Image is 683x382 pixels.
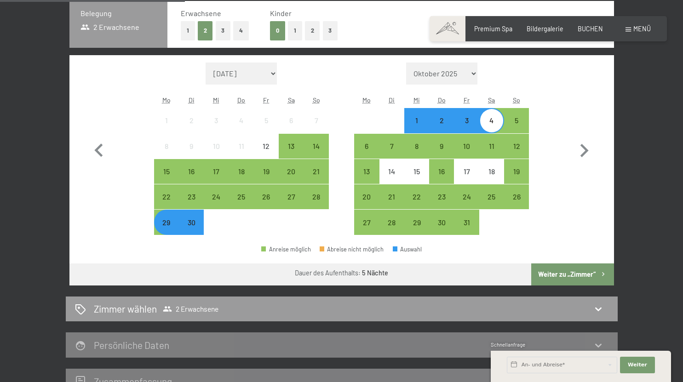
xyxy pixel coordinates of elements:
[261,246,311,252] div: Anreise möglich
[304,159,328,184] div: Sun Sep 21 2025
[454,210,479,234] div: Anreise möglich
[455,143,478,165] div: 10
[280,143,303,165] div: 13
[229,159,254,184] div: Anreise möglich
[504,184,529,209] div: Sun Oct 26 2025
[379,210,404,234] div: Anreise möglich
[491,342,525,348] span: Schnellanfrage
[180,219,203,242] div: 30
[429,108,454,133] div: Anreise möglich
[179,159,204,184] div: Anreise möglich
[313,96,320,104] abbr: Sonntag
[504,108,529,133] div: Anreise möglich
[154,134,179,159] div: Mon Sep 08 2025
[230,168,253,191] div: 18
[154,108,179,133] div: Mon Sep 01 2025
[404,134,429,159] div: Anreise möglich
[504,184,529,209] div: Anreise möglich
[362,96,371,104] abbr: Montag
[254,159,279,184] div: Fri Sep 19 2025
[354,184,379,209] div: Mon Oct 20 2025
[455,168,478,191] div: 17
[379,134,404,159] div: Tue Oct 07 2025
[355,219,378,242] div: 27
[379,159,404,184] div: Anreise nicht möglich
[255,117,278,140] div: 5
[254,108,279,133] div: Fri Sep 05 2025
[198,21,213,40] button: 2
[393,246,422,252] div: Auswahl
[454,159,479,184] div: Anreise nicht möglich
[180,168,203,191] div: 16
[304,159,328,184] div: Anreise möglich
[505,143,528,165] div: 12
[180,143,203,165] div: 9
[304,168,327,191] div: 21
[323,21,338,40] button: 3
[429,134,454,159] div: Thu Oct 09 2025
[279,159,304,184] div: Anreise möglich
[430,168,453,191] div: 16
[474,25,512,33] a: Premium Spa
[429,134,454,159] div: Anreise möglich
[379,210,404,234] div: Tue Oct 28 2025
[179,159,204,184] div: Tue Sep 16 2025
[280,117,303,140] div: 6
[154,108,179,133] div: Anreise nicht möglich
[488,96,495,104] abbr: Samstag
[263,96,269,104] abbr: Freitag
[480,143,503,165] div: 11
[279,134,304,159] div: Anreise möglich
[229,134,254,159] div: Anreise nicht möglich
[380,219,403,242] div: 28
[479,159,504,184] div: Sat Oct 18 2025
[504,159,529,184] div: Sun Oct 19 2025
[571,63,597,235] button: Nächster Monat
[362,269,388,277] b: 5 Nächte
[254,134,279,159] div: Anreise nicht möglich
[155,168,178,191] div: 15
[255,143,278,165] div: 12
[454,184,479,209] div: Anreise möglich
[513,96,520,104] abbr: Sonntag
[505,193,528,216] div: 26
[405,117,428,140] div: 1
[229,134,254,159] div: Thu Sep 11 2025
[180,117,203,140] div: 2
[404,108,429,133] div: Wed Oct 01 2025
[304,184,328,209] div: Anreise möglich
[205,193,228,216] div: 24
[216,21,231,40] button: 3
[155,143,178,165] div: 8
[379,184,404,209] div: Tue Oct 21 2025
[380,168,403,191] div: 14
[464,96,470,104] abbr: Freitag
[454,108,479,133] div: Anreise möglich
[205,143,228,165] div: 10
[633,25,651,33] span: Menü
[279,108,304,133] div: Sat Sep 06 2025
[480,117,503,140] div: 4
[429,159,454,184] div: Thu Oct 16 2025
[204,159,229,184] div: Wed Sep 17 2025
[154,159,179,184] div: Mon Sep 15 2025
[154,210,179,234] div: Mon Sep 29 2025
[413,96,420,104] abbr: Mittwoch
[179,134,204,159] div: Tue Sep 09 2025
[179,134,204,159] div: Anreise nicht möglich
[179,184,204,209] div: Tue Sep 23 2025
[179,184,204,209] div: Anreise möglich
[504,134,529,159] div: Anreise möglich
[254,159,279,184] div: Anreise möglich
[270,9,292,17] span: Kinder
[80,22,140,32] span: 2 Erwachsene
[229,108,254,133] div: Thu Sep 04 2025
[305,21,320,40] button: 2
[304,134,328,159] div: Anreise möglich
[405,219,428,242] div: 29
[204,108,229,133] div: Anreise nicht möglich
[94,339,169,351] h2: Persönliche Daten
[404,210,429,234] div: Anreise möglich
[288,21,302,40] button: 1
[230,193,253,216] div: 25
